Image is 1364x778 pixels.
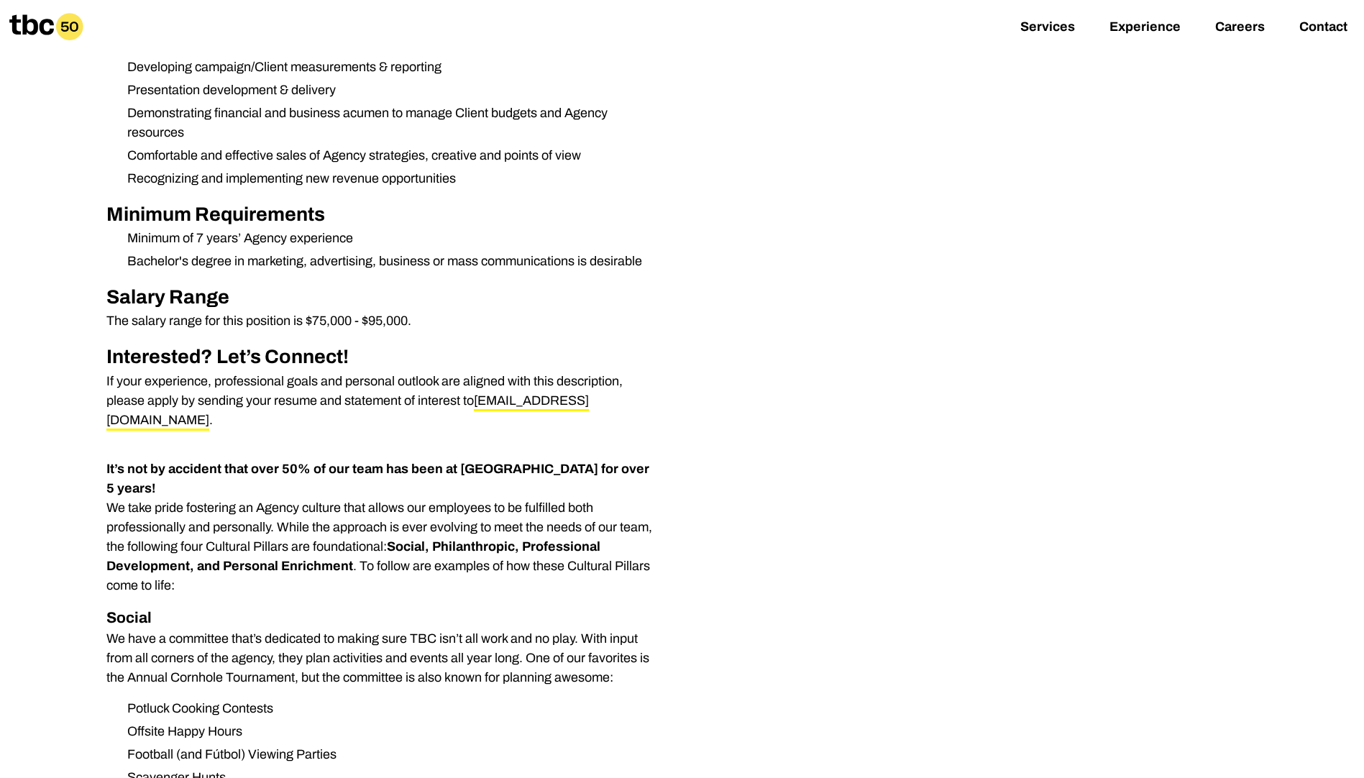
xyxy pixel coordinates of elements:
h2: Salary Range [106,283,659,312]
li: Comfortable and effective sales of Agency strategies, creative and points of view [116,146,659,165]
strong: Social, Philanthropic, Professional Development, and Personal Enrichment [106,539,600,573]
p: If your experience, professional goals and personal outlook are aligned with this description, pl... [106,372,659,430]
a: Careers [1215,19,1265,37]
li: Developing campaign/Client measurements & reporting [116,58,659,77]
li: Bachelor's degree in marketing, advertising, business or mass communications is desirable [116,252,659,271]
a: Services [1020,19,1075,37]
li: Minimum of 7 years’ Agency experience [116,229,659,248]
p: The salary range for this position is $75,000 - $95,000. [106,311,659,331]
li: Football (and Fútbol) Viewing Parties [116,745,659,764]
p: We have a committee that’s dedicated to making sure TBC isn’t all work and no play. With input fr... [106,629,659,687]
h2: Minimum Requirements [106,200,659,229]
strong: It’s not by accident that over 50% of our team has been at [GEOGRAPHIC_DATA] for over 5 years! [106,462,649,495]
h2: Interested? Let’s Connect! [106,342,659,372]
li: Potluck Cooking Contests [116,699,659,718]
li: Demonstrating financial and business acumen to manage Client budgets and Agency resources [116,104,659,142]
li: Presentation development & delivery [116,81,659,100]
h3: Social [106,607,659,630]
li: Recognizing and implementing new revenue opportunities [116,169,659,188]
a: Contact [1299,19,1347,37]
p: We take pride fostering an Agency culture that allows our employees to be fulfilled both professi... [106,459,659,595]
li: Offsite Happy Hours [116,722,659,741]
a: Experience [1109,19,1181,37]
